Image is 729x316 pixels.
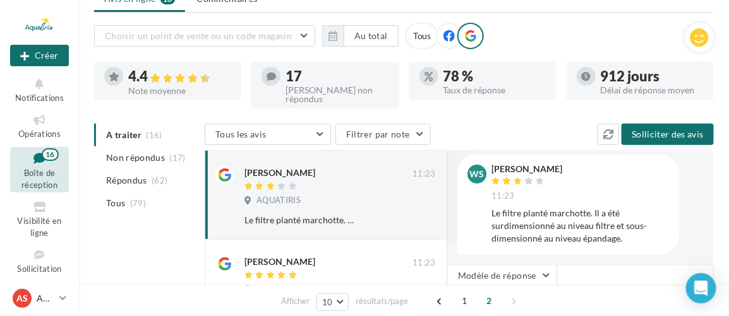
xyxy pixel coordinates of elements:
button: Au total [322,25,399,47]
div: Le filtre planté marchotte. Il a été surdimensionné au niveau filtre et sous-dimensionné au nivea... [244,214,354,226]
span: Afficher [281,295,310,307]
a: Opérations [10,110,69,141]
span: WS [470,168,485,180]
span: 1 [455,291,475,311]
div: Tous [406,23,439,49]
span: Boîte de réception [21,168,57,190]
button: Au total [344,25,399,47]
span: AQUATIRIS [256,195,301,206]
div: [PERSON_NAME] [491,165,562,173]
button: Créer [10,45,69,66]
div: Nouvelle campagne [10,45,69,66]
div: Le filtre planté marchotte. Il a été surdimensionné au niveau filtre et sous-dimensionné au nivea... [491,207,669,245]
span: Tous les avis [215,129,267,139]
button: Choisir un point de vente ou un code magasin [94,25,315,47]
div: 16 [42,148,59,161]
div: [PERSON_NAME] non répondus [286,86,389,103]
button: Notifications [10,74,69,105]
button: Tous les avis [205,124,331,145]
div: [PERSON_NAME] [244,167,315,179]
span: Sollicitation d'avis [17,264,61,286]
span: (62) [152,175,167,185]
span: Tous [106,197,125,209]
span: AS [16,292,28,305]
p: AQUATIRIS Siège [37,292,54,305]
div: Open Intercom Messenger [686,273,716,303]
div: 78 % [443,69,546,83]
div: Taux de réponse [443,86,546,95]
div: 4.4 [128,69,231,84]
span: Notifications [15,93,64,103]
span: (17) [170,153,186,163]
a: Visibilité en ligne [10,197,69,240]
div: 17 [286,69,389,83]
span: Choisir un point de vente ou un code magasin [105,30,292,41]
span: 10 [322,297,333,307]
button: 10 [316,293,349,311]
span: 11:23 [491,190,515,202]
a: Boîte de réception16 [10,147,69,193]
button: Filtrer par note [335,124,431,145]
span: Visibilité en ligne [17,216,61,238]
span: (79) [130,198,146,208]
div: [PERSON_NAME] [244,255,315,268]
span: 11:23 [413,257,436,269]
span: 2 [479,291,500,311]
div: Note moyenne [128,86,231,95]
span: Opérations [18,129,61,139]
a: Sollicitation d'avis [10,245,69,288]
button: Solliciter des avis [622,124,714,145]
div: Délai de réponse moyen [601,86,704,95]
span: AQUATIRIS [256,284,301,295]
div: 912 jours [601,69,704,83]
a: AS AQUATIRIS Siège [10,286,69,310]
span: Répondus [106,174,147,187]
span: 11:23 [413,168,436,180]
span: résultats/page [356,295,408,307]
span: Non répondus [106,151,165,164]
button: Modèle de réponse [447,265,557,286]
